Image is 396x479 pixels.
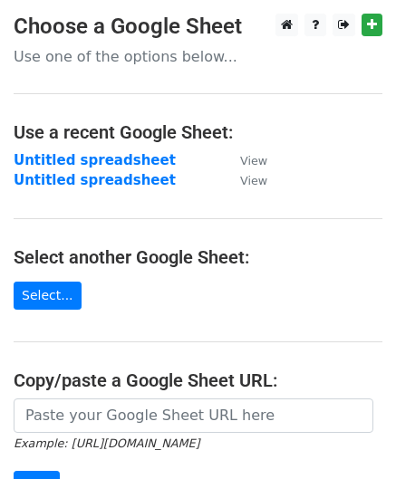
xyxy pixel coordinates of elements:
a: Select... [14,282,82,310]
h4: Copy/paste a Google Sheet URL: [14,369,382,391]
h3: Choose a Google Sheet [14,14,382,40]
small: View [240,154,267,168]
h4: Select another Google Sheet: [14,246,382,268]
a: View [222,172,267,188]
a: Untitled spreadsheet [14,172,176,188]
h4: Use a recent Google Sheet: [14,121,382,143]
a: View [222,152,267,168]
p: Use one of the options below... [14,47,382,66]
small: Example: [URL][DOMAIN_NAME] [14,436,199,450]
input: Paste your Google Sheet URL here [14,398,373,433]
small: View [240,174,267,187]
a: Untitled spreadsheet [14,152,176,168]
